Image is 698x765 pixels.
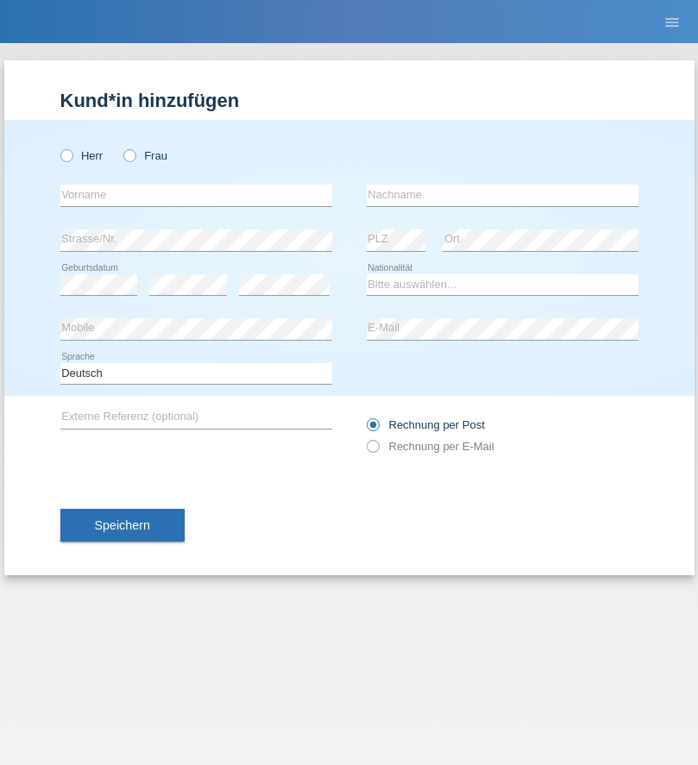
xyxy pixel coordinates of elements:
[367,440,494,453] label: Rechnung per E-Mail
[123,149,135,160] input: Frau
[60,90,638,111] h1: Kund*in hinzufügen
[655,16,689,27] a: menu
[367,418,378,440] input: Rechnung per Post
[60,149,72,160] input: Herr
[367,418,485,431] label: Rechnung per Post
[60,149,104,162] label: Herr
[367,440,378,461] input: Rechnung per E-Mail
[663,14,681,31] i: menu
[60,509,185,542] button: Speichern
[123,149,167,162] label: Frau
[95,518,150,532] span: Speichern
